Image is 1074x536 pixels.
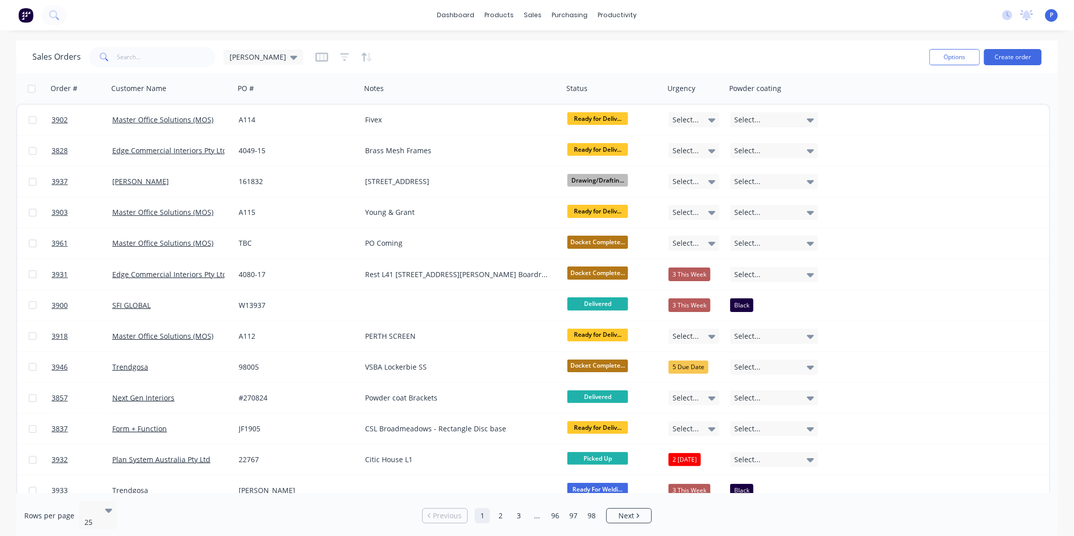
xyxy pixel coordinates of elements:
[112,424,167,433] a: Form + Function
[418,508,656,523] ul: Pagination
[112,115,213,124] a: Master Office Solutions (MOS)
[52,383,112,413] a: 3857
[607,511,651,521] a: Next page
[567,143,628,156] span: Ready for Deliv...
[480,8,519,23] div: products
[668,298,710,311] div: 3 This Week
[618,511,634,521] span: Next
[52,105,112,135] a: 3902
[734,238,760,248] span: Select...
[112,207,213,217] a: Master Office Solutions (MOS)
[112,270,227,279] a: Edge Commercial Interiors Pty Ltd
[52,115,68,125] span: 3902
[365,207,550,217] div: Young & Grant
[567,236,628,248] span: Docket Complete...
[548,508,563,523] a: Page 96
[52,146,68,156] span: 3828
[673,207,699,217] span: Select...
[567,390,628,403] span: Delivered
[529,508,545,523] a: Jump forward
[567,421,628,434] span: Ready for Deliv...
[673,424,699,434] span: Select...
[52,136,112,166] a: 3828
[365,270,550,280] div: Rest L41 [STREET_ADDRESS][PERSON_NAME] Boardroom Seating
[238,83,254,94] div: PO #
[567,297,628,310] span: Delivered
[365,238,550,248] div: PO Coming
[52,270,68,280] span: 3931
[365,115,550,125] div: Fivex
[493,508,508,523] a: Page 2
[239,176,351,187] div: 161832
[52,238,68,248] span: 3961
[239,238,351,248] div: TBC
[112,146,227,155] a: Edge Commercial Interiors Pty Ltd
[24,511,74,521] span: Rows per page
[112,176,169,186] a: [PERSON_NAME]
[365,362,550,372] div: VSBA Lockerbie SS
[239,362,351,372] div: 98005
[668,361,708,374] div: 5 Due Date
[519,8,547,23] div: sales
[52,259,112,290] a: 3931
[433,511,462,521] span: Previous
[51,83,77,94] div: Order #
[239,146,351,156] div: 4049-15
[52,455,68,465] span: 3932
[52,197,112,228] a: 3903
[567,483,628,496] span: Ready For Weldi...
[18,8,33,23] img: Factory
[52,444,112,475] a: 3932
[673,146,699,156] span: Select...
[547,8,593,23] div: purchasing
[365,393,550,403] div: Powder coat Brackets
[432,8,480,23] a: dashboard
[667,83,695,94] div: Urgency
[52,290,112,321] a: 3900
[567,112,628,125] span: Ready for Deliv...
[673,115,699,125] span: Select...
[668,453,701,466] div: 2 [DATE]
[365,455,550,465] div: Citic House L1
[584,508,599,523] a: Page 98
[365,176,550,187] div: [STREET_ADDRESS]
[673,393,699,403] span: Select...
[239,455,351,465] div: 22767
[984,49,1042,65] button: Create order
[734,115,760,125] span: Select...
[365,331,550,341] div: PERTH SCREEN
[52,166,112,197] a: 3937
[673,331,699,341] span: Select...
[52,321,112,351] a: 3918
[734,331,760,341] span: Select...
[111,83,166,94] div: Customer Name
[117,47,216,67] input: Search...
[32,52,81,62] h1: Sales Orders
[734,362,760,372] span: Select...
[239,207,351,217] div: A115
[734,424,760,434] span: Select...
[52,352,112,382] a: 3946
[52,414,112,444] a: 3837
[365,424,550,434] div: CSL Broadmeadows - Rectangle Disc base
[84,517,97,527] div: 25
[52,393,68,403] span: 3857
[239,331,351,341] div: A112
[423,511,467,521] a: Previous page
[52,424,68,434] span: 3837
[567,452,628,465] span: Picked Up
[112,238,213,248] a: Master Office Solutions (MOS)
[475,508,490,523] a: Page 1 is your current page
[734,455,760,465] span: Select...
[511,508,526,523] a: Page 3
[566,83,588,94] div: Status
[239,485,351,496] div: [PERSON_NAME]
[567,174,628,187] span: Drawing/Draftin...
[112,485,148,495] a: Trendgosa
[567,266,628,279] span: Docket Complete...
[734,176,760,187] span: Select...
[364,83,384,94] div: Notes
[673,238,699,248] span: Select...
[52,475,112,506] a: 3933
[112,393,174,403] a: Next Gen Interiors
